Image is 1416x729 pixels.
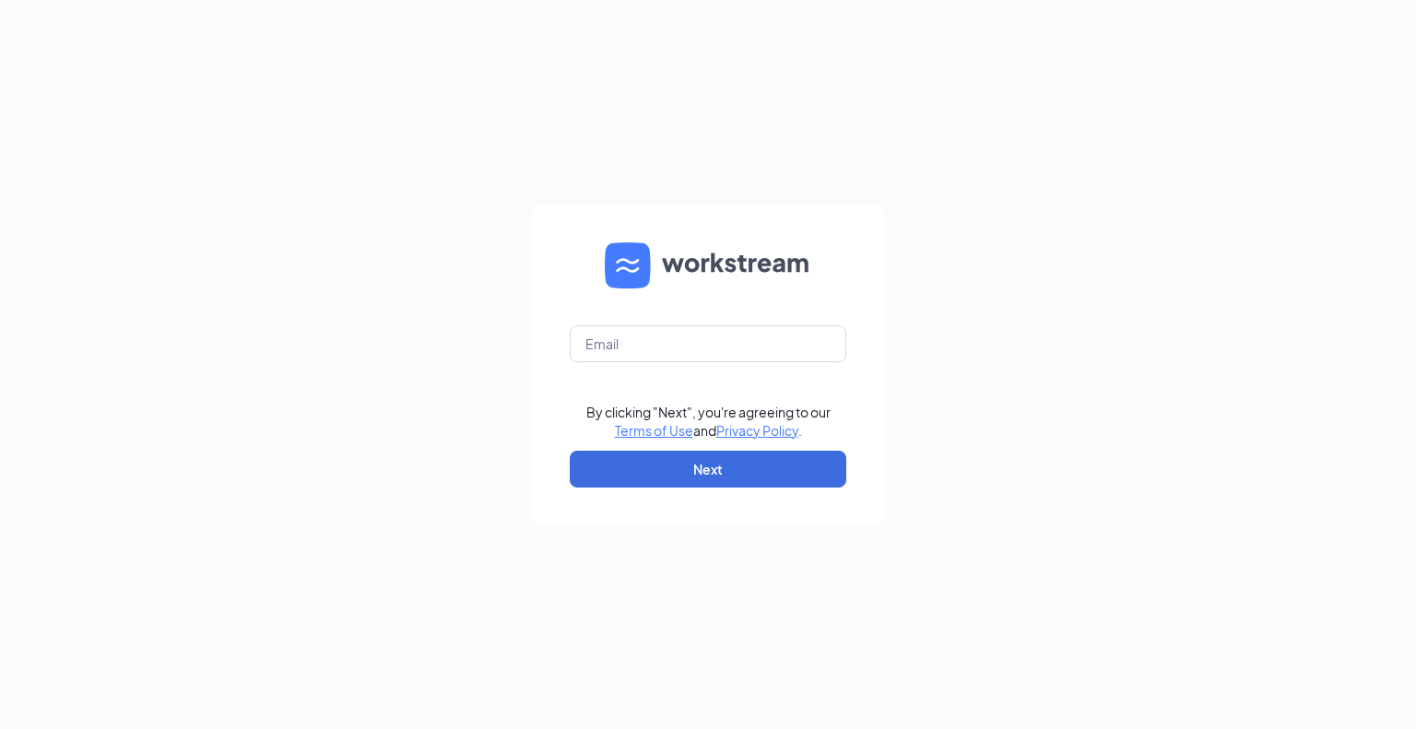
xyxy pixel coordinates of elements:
img: WS logo and Workstream text [605,242,811,288]
div: By clicking "Next", you're agreeing to our and . [586,403,831,440]
a: Privacy Policy [716,422,798,439]
input: Email [570,325,846,362]
a: Terms of Use [615,422,693,439]
button: Next [570,451,846,488]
